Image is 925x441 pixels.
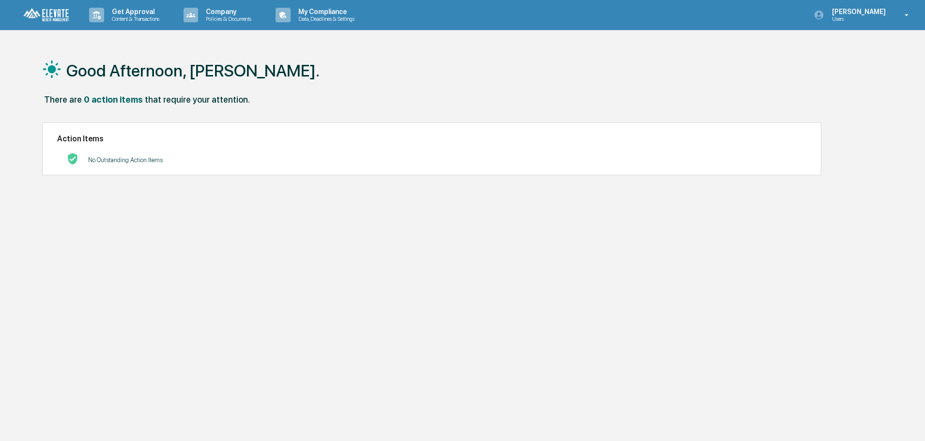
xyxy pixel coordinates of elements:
[291,15,359,22] p: Data, Deadlines & Settings
[291,8,359,15] p: My Compliance
[824,15,891,22] p: Users
[23,8,70,23] img: logo
[57,134,806,143] h2: Action Items
[824,8,891,15] p: [PERSON_NAME]
[145,94,250,105] div: that require your attention.
[84,94,143,105] div: 0 action items
[66,61,320,80] h1: Good Afternoon, [PERSON_NAME].
[104,15,164,22] p: Content & Transactions
[44,94,82,105] div: There are
[104,8,164,15] p: Get Approval
[67,153,78,165] img: No Actions logo
[198,15,256,22] p: Policies & Documents
[198,8,256,15] p: Company
[88,156,163,164] p: No Outstanding Action Items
